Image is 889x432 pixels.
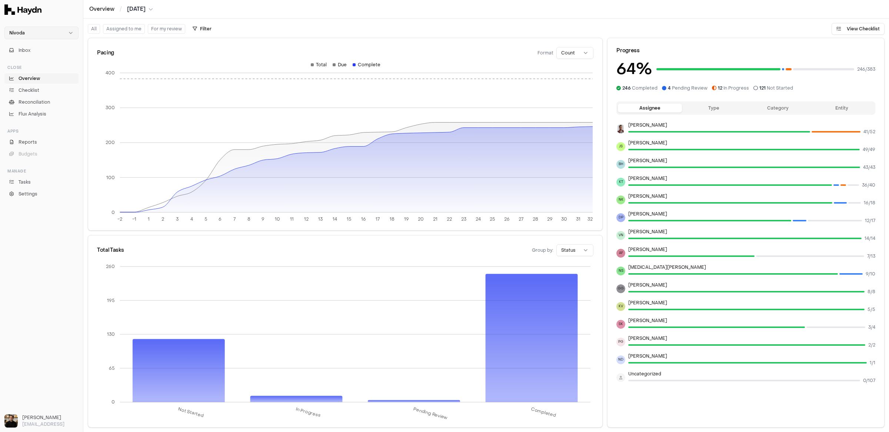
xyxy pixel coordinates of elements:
[176,216,179,222] tspan: 3
[519,216,523,222] tspan: 27
[106,70,115,76] tspan: 400
[4,4,41,15] img: Haydn Logo
[863,129,875,135] span: 41 / 52
[866,271,875,277] span: 9 / 10
[616,124,625,133] img: JP Smit
[22,414,79,421] h3: [PERSON_NAME]
[4,125,79,137] div: Apps
[618,104,682,113] button: Assignee
[628,353,875,359] p: [PERSON_NAME]
[404,216,409,222] tspan: 19
[504,216,510,222] tspan: 26
[106,175,115,181] tspan: 100
[622,85,657,91] span: Completed
[19,111,46,117] span: Flux Analysis
[89,6,153,13] nav: breadcrumb
[311,62,327,68] div: Total
[622,85,631,91] span: 246
[746,104,810,113] button: Category
[476,216,481,222] tspan: 24
[857,66,875,72] span: 246 / 383
[219,216,222,222] tspan: 6
[4,189,79,199] a: Settings
[132,216,136,222] tspan: -1
[107,331,115,337] tspan: 130
[628,193,875,199] p: [PERSON_NAME]
[616,178,625,187] span: KT
[759,85,793,91] span: Not Started
[668,85,671,91] span: 4
[628,211,875,217] p: [PERSON_NAME]
[4,85,79,96] a: Checklist
[490,216,495,222] tspan: 25
[127,6,146,13] span: [DATE]
[295,406,322,418] tspan: In Progress
[616,195,625,204] span: NK
[233,216,236,222] tspan: 7
[19,87,39,94] span: Checklist
[4,109,79,119] a: Flux Analysis
[19,191,37,197] span: Settings
[109,365,115,371] tspan: 65
[682,104,746,113] button: Type
[832,23,885,35] button: View Checklist
[616,57,652,81] h3: 64 %
[19,139,37,145] span: Reports
[106,264,115,269] tspan: 260
[537,50,553,56] span: Format
[718,85,749,91] span: In Progress
[870,360,875,366] span: 1 / 1
[111,210,115,215] tspan: 0
[22,421,79,428] p: [EMAIL_ADDRESS]
[4,61,79,73] div: Close
[106,140,115,146] tspan: 200
[19,99,50,106] span: Reconciliation
[616,267,625,275] span: NS
[587,216,593,222] tspan: 32
[868,342,875,348] span: 2 / 2
[576,216,581,222] tspan: 31
[117,216,122,222] tspan: -2
[868,289,875,295] span: 8 / 8
[718,85,722,91] span: 12
[97,49,114,57] div: Pacing
[628,140,875,146] p: [PERSON_NAME]
[177,406,204,419] tspan: Not Started
[4,27,79,39] button: Nivoda
[628,122,875,128] p: [PERSON_NAME]
[810,104,874,113] button: Entity
[290,216,294,222] tspan: 11
[868,324,875,330] span: 3 / 4
[88,24,100,34] button: All
[333,62,347,68] div: Due
[628,175,875,181] p: [PERSON_NAME]
[9,30,25,36] span: Nivoda
[863,147,875,153] span: 49 / 49
[616,355,625,364] span: ND
[863,378,875,384] span: 0 / 107
[616,302,625,311] span: KV
[628,282,875,288] p: [PERSON_NAME]
[127,6,153,13] button: [DATE]
[628,264,875,270] p: [MEDICAL_DATA][PERSON_NAME]
[118,5,123,13] span: /
[97,247,124,254] div: Total Tasks
[4,414,18,428] img: Ole Heine
[275,216,280,222] tspan: 10
[418,216,424,222] tspan: 20
[461,216,466,222] tspan: 23
[148,24,185,34] button: For my review
[4,137,79,147] a: Reports
[333,216,337,222] tspan: 14
[628,300,875,306] p: [PERSON_NAME]
[19,179,31,185] span: Tasks
[616,338,625,346] span: PG
[759,85,766,91] span: 121
[103,24,145,34] button: Assigned to me
[318,216,323,222] tspan: 13
[867,253,875,259] span: 7 / 13
[148,216,150,222] tspan: 1
[862,182,875,188] span: 36 / 40
[19,47,30,54] span: Inbox
[532,247,553,253] span: Group by:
